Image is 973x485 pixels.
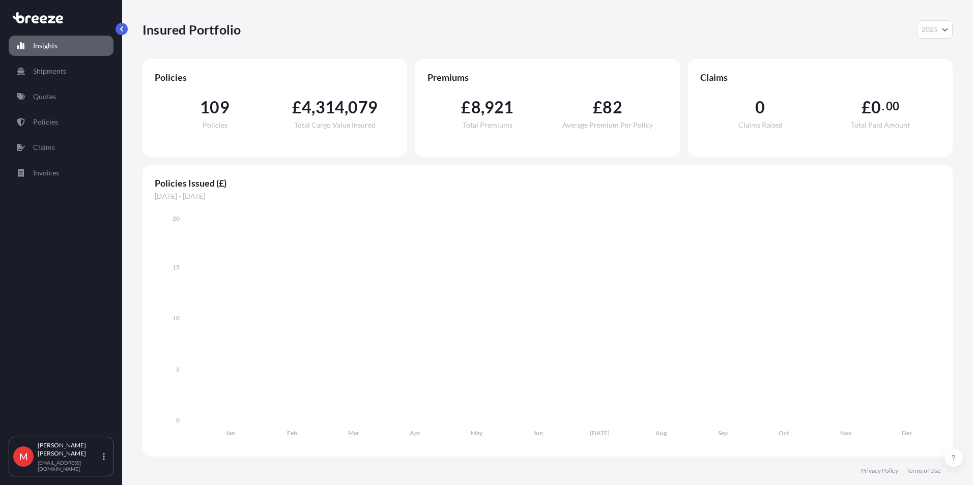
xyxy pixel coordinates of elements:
span: 82 [603,99,622,115]
a: Invoices [9,163,113,183]
p: Insured Portfolio [142,21,241,38]
tspan: Apr [410,429,420,437]
span: 8 [471,99,481,115]
span: 314 [316,99,345,115]
p: [PERSON_NAME] [PERSON_NAME] [38,441,101,458]
span: 4 [302,99,311,115]
span: Policies [203,122,227,129]
tspan: May [471,429,483,437]
span: Total Cargo Value Insured [294,122,376,129]
p: Policies [33,117,58,127]
span: 0 [755,99,765,115]
tspan: 15 [173,263,180,271]
span: M [19,451,28,462]
p: Claims [33,142,55,153]
a: Claims [9,137,113,158]
tspan: Jun [533,429,543,437]
tspan: Nov [840,429,852,437]
span: 109 [200,99,230,115]
tspan: [DATE] [590,429,610,437]
span: Total Paid Amount [851,122,910,129]
a: Shipments [9,61,113,81]
span: 0 [871,99,881,115]
p: Invoices [33,168,59,178]
a: Quotes [9,86,113,107]
span: [DATE] - [DATE] [155,191,940,201]
p: Shipments [33,66,66,76]
a: Policies [9,112,113,132]
span: 00 [886,102,899,110]
tspan: Oct [779,429,789,437]
span: , [481,99,484,115]
tspan: 0 [176,416,180,424]
span: £ [862,99,871,115]
span: 079 [348,99,378,115]
tspan: 10 [173,314,180,322]
p: Quotes [33,92,56,102]
p: [EMAIL_ADDRESS][DOMAIN_NAME] [38,460,101,472]
span: £ [461,99,471,115]
tspan: Aug [655,429,667,437]
a: Privacy Policy [861,467,898,475]
p: Insights [33,41,58,51]
span: . [882,102,884,110]
span: Premiums [427,71,668,83]
span: Policies Issued (£) [155,177,940,189]
span: Claims [700,71,940,83]
tspan: Sep [718,429,728,437]
span: , [311,99,315,115]
button: Year Selector [917,20,953,39]
span: £ [593,99,603,115]
span: £ [292,99,302,115]
span: 2025 [922,24,938,35]
tspan: Dec [902,429,912,437]
tspan: Feb [287,429,297,437]
a: Terms of Use [906,467,940,475]
span: 921 [484,99,514,115]
tspan: Jan [226,429,235,437]
span: Claims Raised [738,122,783,129]
tspan: Mar [348,429,359,437]
tspan: 5 [176,366,180,373]
span: , [345,99,348,115]
span: Total Premiums [463,122,512,129]
a: Insights [9,36,113,56]
span: Average Premium Per Policy [562,122,653,129]
tspan: 20 [173,215,180,222]
span: Policies [155,71,395,83]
